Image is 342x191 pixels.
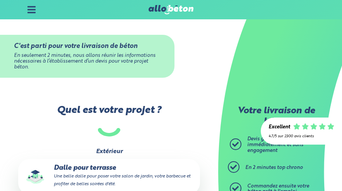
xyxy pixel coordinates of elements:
label: Quel est votre projet ? [17,105,201,136]
img: allobéton [149,5,193,14]
small: Une belle dalle pour poser votre salon de jardin, votre barbecue et profiter de belles soirées d'... [54,174,190,186]
span: En 2 minutes top chrono [245,165,303,170]
img: final_use.values.terrace [24,164,48,189]
div: 4.7/5 sur 2300 avis clients [268,134,334,138]
iframe: Help widget launcher [273,161,333,182]
p: Votre livraison de béton [232,106,321,127]
span: Devis gratuit, calculé immédiatement et sans engagement [247,136,303,153]
legend: Extérieur [96,148,123,155]
p: Dalle pour terrasse [24,164,195,188]
div: C'est parti pour votre livraison de béton [14,43,161,50]
div: En seulement 2 minutes, nous allons réunir les informations nécessaires à l’établissement d’un de... [14,53,161,70]
div: Excellent [268,124,290,130]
